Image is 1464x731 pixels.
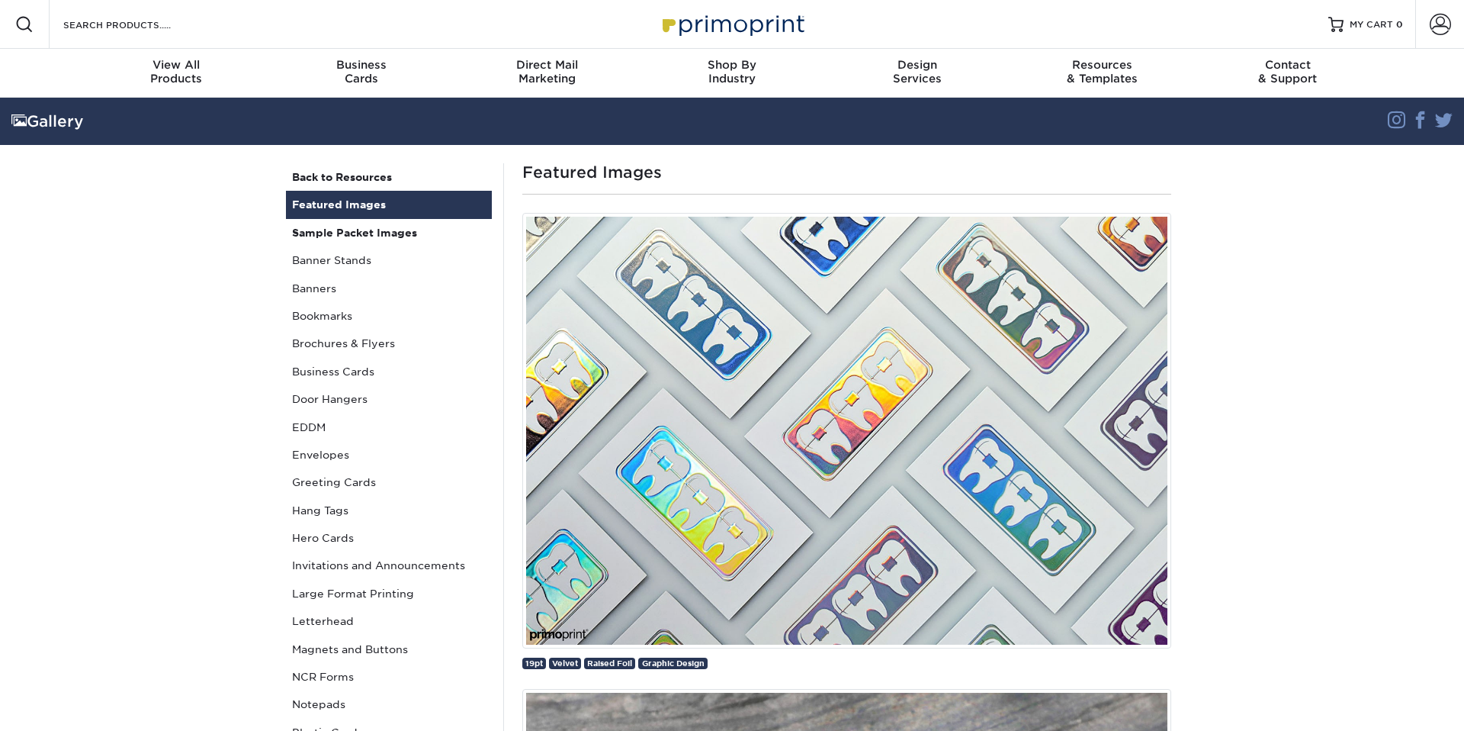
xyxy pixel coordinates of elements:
span: Business [269,58,454,72]
h1: Featured Images [522,163,1171,182]
span: Design [824,58,1010,72]
a: Sample Packet Images [286,219,492,246]
strong: Sample Packet Images [292,227,417,239]
span: MY CART [1350,18,1393,31]
img: Primoprint [656,8,808,40]
input: SEARCH PRODUCTS..... [62,15,210,34]
a: Business Cards [286,358,492,385]
a: Banners [286,275,492,302]
a: Velvet [549,658,581,669]
a: Notepads [286,691,492,718]
a: EDDM [286,414,492,441]
a: Direct MailMarketing [454,49,640,98]
a: Envelopes [286,441,492,469]
a: Brochures & Flyers [286,330,492,357]
span: Resources [1010,58,1195,72]
div: & Templates [1010,58,1195,85]
div: Cards [269,58,454,85]
span: View All [84,58,269,72]
div: Services [824,58,1010,85]
span: Direct Mail [454,58,640,72]
a: Resources& Templates [1010,49,1195,98]
a: 19pt [522,658,546,669]
a: Shop ByIndustry [640,49,825,98]
a: Hang Tags [286,497,492,524]
span: Raised Foil [587,659,632,668]
a: Featured Images [286,191,492,218]
span: 0 [1396,19,1403,30]
img: Custom Holographic Business Card designed by Primoprint. [522,213,1171,649]
span: 19pt [525,659,543,668]
a: Magnets and Buttons [286,636,492,663]
a: Bookmarks [286,302,492,330]
span: Contact [1195,58,1380,72]
a: NCR Forms [286,663,492,691]
a: Contact& Support [1195,49,1380,98]
span: Velvet [552,659,578,668]
a: Invitations and Announcements [286,552,492,579]
span: Graphic Design [642,659,705,668]
a: DesignServices [824,49,1010,98]
strong: Featured Images [292,198,386,211]
div: Marketing [454,58,640,85]
div: Industry [640,58,825,85]
span: Shop By [640,58,825,72]
a: Raised Foil [584,658,635,669]
div: Products [84,58,269,85]
a: Large Format Printing [286,580,492,607]
a: View AllProducts [84,49,269,98]
a: Back to Resources [286,163,492,191]
a: Letterhead [286,607,492,635]
div: & Support [1195,58,1380,85]
a: Banner Stands [286,246,492,274]
a: Graphic Design [638,658,707,669]
a: Greeting Cards [286,469,492,496]
a: Hero Cards [286,524,492,552]
a: Door Hangers [286,385,492,413]
a: BusinessCards [269,49,454,98]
